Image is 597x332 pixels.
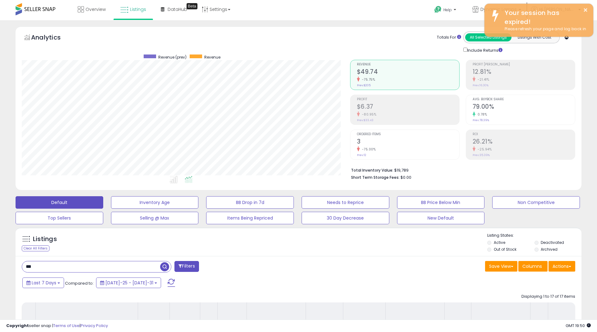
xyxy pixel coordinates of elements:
h2: $49.74 [357,68,459,77]
button: 30 Day Decrease [302,212,389,224]
label: Deactivated [541,240,564,245]
b: Total Inventory Value: [351,168,393,173]
i: Get Help [434,6,442,13]
button: New Default [397,212,485,224]
button: Default [16,196,103,209]
small: -75.75% [360,77,375,82]
small: Prev: 78.39% [473,118,489,122]
span: Profit [357,98,459,101]
label: Active [494,240,505,245]
a: Terms of Use [53,323,80,329]
button: Actions [548,261,575,272]
button: Items Being Repriced [206,212,294,224]
button: BB Price Below Min [397,196,485,209]
small: 0.78% [475,112,487,117]
button: Needs to Reprice [302,196,389,209]
button: Last 7 Days [22,277,64,288]
button: BB Drop in 7d [206,196,294,209]
button: × [583,6,588,14]
span: Overview [86,6,106,12]
div: seller snap | | [6,323,108,329]
div: Displaying 1 to 17 of 17 items [521,294,575,300]
div: Include Returns [459,46,510,54]
button: Filters [174,261,199,272]
span: Profit [PERSON_NAME] [473,63,575,66]
button: Selling @ Max [111,212,199,224]
span: Revenue [204,55,220,60]
span: $0.00 [400,174,411,180]
span: Dynamic Lamps [480,6,517,12]
small: Prev: 12 [357,153,366,157]
small: -80.95% [360,112,377,117]
small: -75.00% [360,147,376,152]
div: Please refresh your page and log back in [500,26,589,32]
button: Non Competitive [492,196,580,209]
button: Inventory Age [111,196,199,209]
h2: 26.21% [473,138,575,146]
span: Compared to: [65,280,94,286]
strong: Copyright [6,323,29,329]
span: Avg. Buybox Share [473,98,575,101]
span: [DATE]-25 - [DATE]-31 [105,280,153,286]
span: Revenue [357,63,459,66]
div: Totals For [437,35,461,40]
div: Your session has expired! [500,8,589,26]
a: Help [429,1,462,20]
small: Prev: $205 [357,83,371,87]
h5: Analytics [31,33,73,43]
h5: Listings [33,235,57,244]
h2: 3 [357,138,459,146]
p: Listing States: [487,233,581,239]
button: All Selected Listings [465,33,511,41]
span: Revenue (prev) [158,55,187,60]
div: Clear All Filters [22,245,49,251]
label: Out of Stock [494,247,516,252]
h2: $6.37 [357,103,459,111]
h2: 79.00% [473,103,575,111]
small: Prev: $33.43 [357,118,373,122]
li: $19,789 [351,166,571,173]
span: Columns [522,263,542,269]
h2: 12.81% [473,68,575,77]
b: Short Term Storage Fees: [351,175,400,180]
button: Top Sellers [16,212,103,224]
small: Prev: 35.39% [473,153,490,157]
span: DataHub [168,6,187,12]
small: -21.41% [475,77,489,82]
button: Listings With Cost [511,33,558,41]
span: Last 7 Days [32,280,56,286]
span: Ordered Items [357,133,459,136]
a: Privacy Policy [81,323,108,329]
button: Save View [485,261,517,272]
button: Columns [518,261,548,272]
span: Help [443,7,452,12]
span: 2025-08-11 19:50 GMT [566,323,591,329]
span: Listings [130,6,146,12]
button: [DATE]-25 - [DATE]-31 [96,277,161,288]
small: Prev: 16.30% [473,83,488,87]
small: -25.94% [475,147,492,152]
span: ROI [473,133,575,136]
label: Archived [541,247,558,252]
div: Tooltip anchor [187,3,197,9]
